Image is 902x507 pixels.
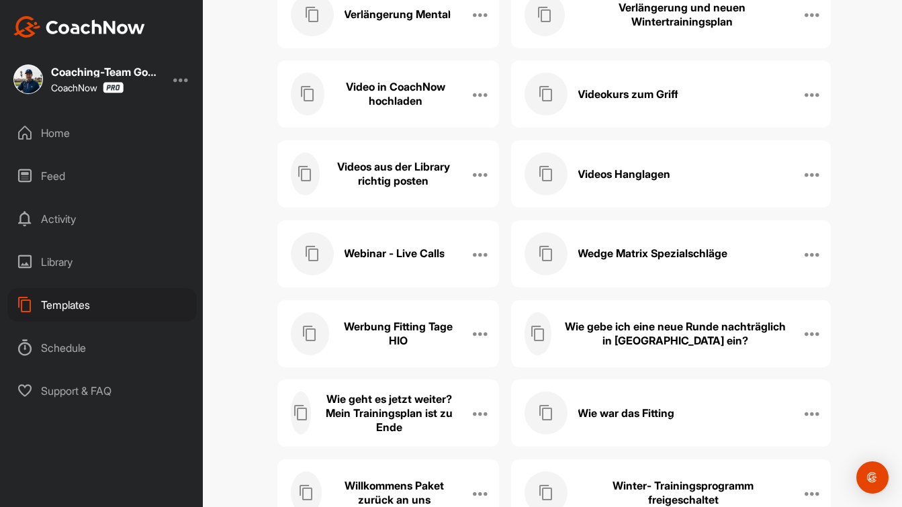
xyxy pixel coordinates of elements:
[344,246,445,261] h3: Webinar - Live Calls
[7,202,197,236] div: Activity
[339,320,457,348] h3: Werbung Fitting Tage HIO
[7,374,197,408] div: Support & FAQ
[7,116,197,150] div: Home
[578,406,674,420] h3: Wie war das Fitting
[578,246,727,261] h3: Wedge Matrix Spezialschläge
[103,82,124,93] img: CoachNow Pro
[7,331,197,365] div: Schedule
[575,1,790,29] h3: Verlängerung und neuen Wintertrainingsplan
[561,320,790,348] h3: Wie gebe ich eine neue Runde nachträglich in [GEOGRAPHIC_DATA] ein?
[334,80,457,108] h3: Video in CoachNow hochladen
[321,392,457,434] h3: Wie geht es jetzt weiter? Mein Trainingsplan ist zu Ende
[330,160,457,188] h3: Videos aus der Library richtig posten
[578,167,670,181] h3: Videos Hanglagen
[13,64,43,94] img: square_76f96ec4196c1962453f0fa417d3756b.jpg
[332,479,457,507] h3: Willkommens Paket zurück an uns
[856,461,889,494] div: Open Intercom Messenger
[51,66,159,77] div: Coaching-Team Golfakademie
[13,16,145,38] img: CoachNow
[7,245,197,279] div: Library
[7,159,197,193] div: Feed
[344,7,451,21] h3: Verlängerung Mental
[7,288,197,322] div: Templates
[578,479,790,507] h3: Winter- Trainingsprogramm freigeschaltet
[578,87,678,101] h3: Videokurs zum Griff
[51,82,124,93] div: CoachNow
